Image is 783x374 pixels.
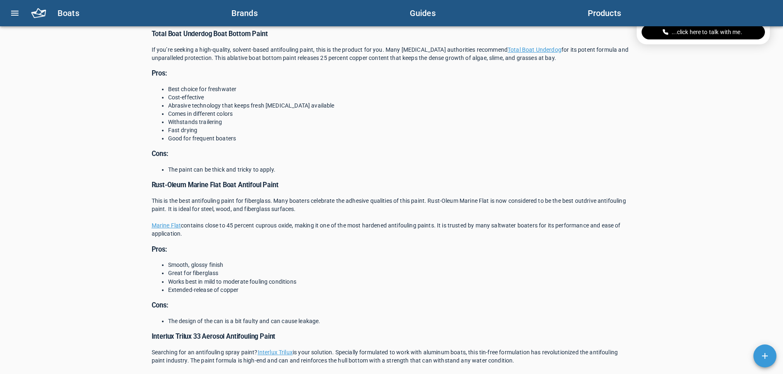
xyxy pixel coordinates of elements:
button: menu [5,3,25,23]
span: The paint can be thick and tricky to apply. [168,166,275,173]
img: logo-nav-a1ce161ba1cfa1de30d27ffaf15bf0db.digested.png [31,8,46,18]
h6: Brands [231,7,410,20]
span: Pros: [152,69,167,77]
span: This is the best antifouling paint for fiberglass. Many boaters celebrate the adhesive qualities ... [152,197,627,212]
span: The design of the can is a bit faulty and can cause leakage. [168,318,321,324]
span: Abrasive technology that keeps fresh [MEDICAL_DATA] available [168,102,335,109]
button: home [26,3,51,23]
span: Cons: [152,301,169,309]
h6: Boats [58,7,231,20]
span: Rust-Oleum Marine Flat Boat Antifoul Paint [152,181,279,189]
a: Total Boat Underdog [508,46,561,53]
span: Withstands trailering [168,119,222,125]
button: Add content actions [753,344,776,367]
span: Best choice for freshwater [168,86,237,92]
span: Extended-release of copper [168,287,239,293]
a: Interlux Trilux [258,349,293,356]
span: Fast drying [168,127,198,133]
h6: Guides [410,7,588,20]
h6: Products [588,7,773,20]
span: for its potent formula and unparalleled protection. This ablative boat bottom paint releases 25 p... [152,46,630,61]
span: If you’re seeking a high-quality, solvent-based antifouling paint, this is the product for you. M... [152,46,508,53]
span: Searching for an antifouling spray paint? [152,349,258,356]
span: Interlux Trilux 33 Aerosol Antifouling Paint [152,333,276,340]
span: Smooth, glossy finish [168,262,224,268]
span: Cons: [152,150,169,158]
span: Total Boat Underdog Boat Bottom Paint [152,30,268,38]
span: Good for frequent boaters [168,135,236,142]
span: Pros: [152,246,167,253]
span: Great for fiberglass [168,270,219,276]
span: Comes in different colors [168,110,233,117]
span: is your solution. Specially formulated to work with aluminum boats, this tin-free formulation has... [152,349,619,364]
span: Cost-effective [168,94,204,101]
a: Marine Flat [152,222,181,229]
span: contains close to 45 percent cuprous oxide, making it one of the most hardened antifouling paints... [152,222,622,237]
span: Works best in mild to moderate fouling conditions [168,278,296,285]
